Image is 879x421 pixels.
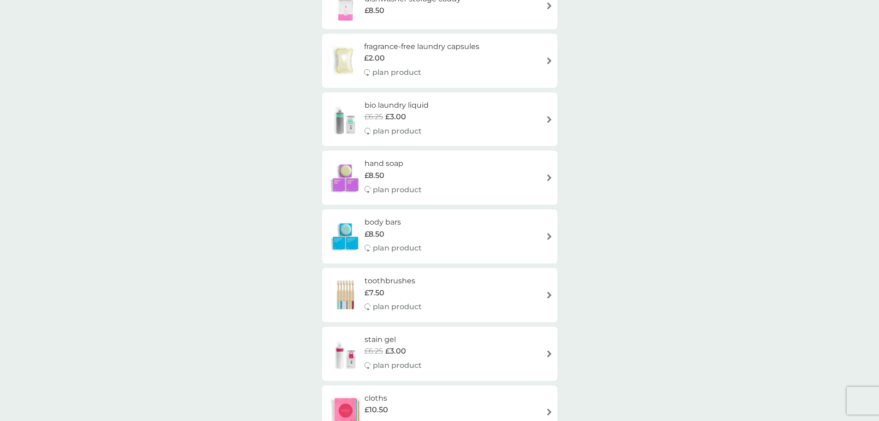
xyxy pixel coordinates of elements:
[365,404,388,416] span: £10.50
[373,301,422,313] p: plan product
[327,44,362,77] img: fragrance-free laundry capsules
[546,116,553,123] img: arrow right
[365,287,384,299] span: £7.50
[365,170,384,182] span: £8.50
[546,2,553,9] img: arrow right
[327,220,365,253] img: body bars
[546,350,553,357] img: arrow right
[373,184,422,196] p: plan product
[365,158,422,170] h6: hand soap
[372,67,421,79] p: plan product
[373,360,422,372] p: plan product
[385,111,406,123] span: £3.00
[364,52,385,64] span: £2.00
[364,41,479,53] h6: fragrance-free laundry capsules
[365,228,384,240] span: £8.50
[546,57,553,64] img: arrow right
[327,162,365,194] img: hand soap
[365,392,422,404] h6: cloths
[373,242,422,254] p: plan product
[546,174,553,181] img: arrow right
[365,216,422,228] h6: body bars
[365,5,384,17] span: £8.50
[327,103,365,135] img: bio laundry liquid
[546,233,553,240] img: arrow right
[327,279,365,311] img: toothbrushes
[365,111,383,123] span: £6.25
[546,409,553,415] img: arrow right
[365,334,422,346] h6: stain gel
[327,337,365,370] img: stain gel
[365,345,383,357] span: £6.25
[365,275,422,287] h6: toothbrushes
[546,292,553,299] img: arrow right
[373,125,422,137] p: plan product
[385,345,406,357] span: £3.00
[365,99,429,111] h6: bio laundry liquid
